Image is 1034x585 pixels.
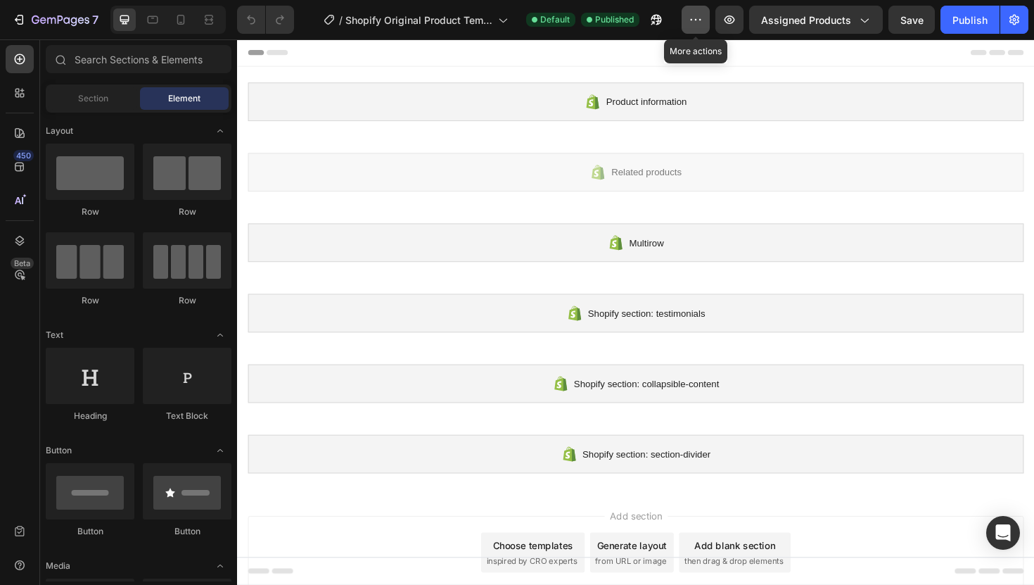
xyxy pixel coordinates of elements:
[390,58,475,75] span: Product information
[78,92,108,105] span: Section
[389,497,456,512] span: Add section
[46,294,134,307] div: Row
[396,132,471,149] span: Related products
[484,529,570,543] div: Add blank section
[46,444,72,457] span: Button
[46,560,70,572] span: Media
[46,525,134,538] div: Button
[595,13,634,26] span: Published
[143,410,231,422] div: Text Block
[13,150,34,161] div: 450
[46,125,73,137] span: Layout
[6,6,105,34] button: 7
[339,13,343,27] span: /
[209,439,231,462] span: Toggle open
[209,120,231,142] span: Toggle open
[357,356,511,373] span: Shopify section: collapsible-content
[371,282,496,298] span: Shopify section: testimonials
[952,13,988,27] div: Publish
[209,324,231,346] span: Toggle open
[46,45,231,73] input: Search Sections & Elements
[986,516,1020,550] div: Open Intercom Messenger
[168,92,200,105] span: Element
[940,6,1000,34] button: Publish
[143,294,231,307] div: Row
[237,39,1034,585] iframe: Design area
[381,529,455,543] div: Generate layout
[366,431,502,448] span: Shopify section: section-divider
[46,206,134,218] div: Row
[143,206,231,218] div: Row
[92,11,98,28] p: 7
[143,525,231,538] div: Button
[379,546,454,559] span: from URL or image
[749,6,883,34] button: Assigned Products
[473,546,578,559] span: then drag & drop elements
[888,6,935,34] button: Save
[209,555,231,577] span: Toggle open
[761,13,851,27] span: Assigned Products
[271,529,356,543] div: Choose templates
[415,207,452,224] span: Multirow
[46,410,134,422] div: Heading
[237,6,294,34] div: Undo/Redo
[46,329,63,341] span: Text
[345,13,492,27] span: Shopify Original Product Template
[900,14,924,26] span: Save
[11,258,34,269] div: Beta
[264,546,360,559] span: inspired by CRO experts
[540,13,570,26] span: Default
